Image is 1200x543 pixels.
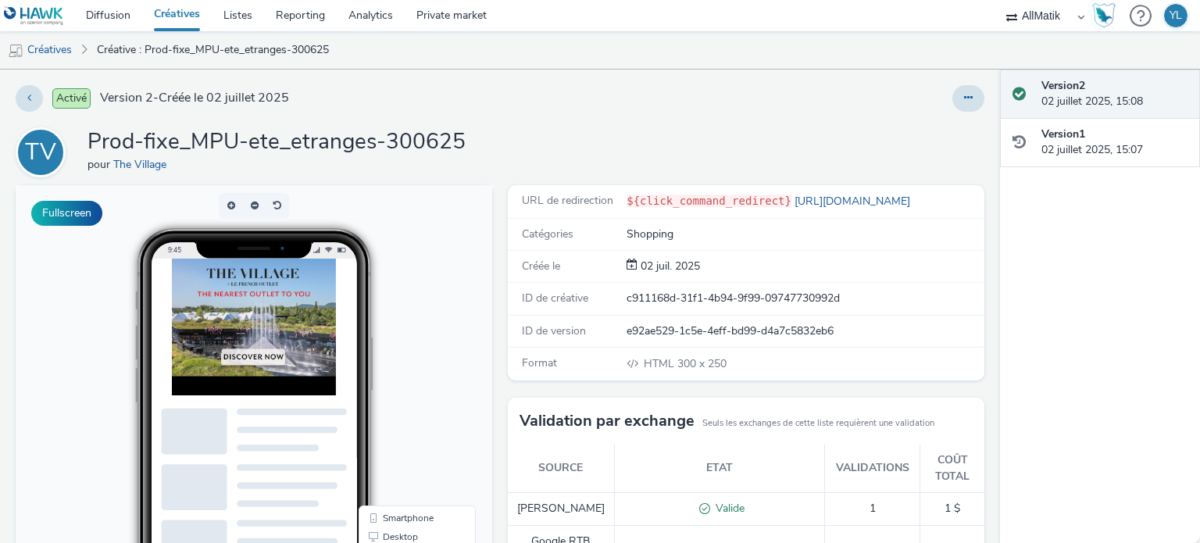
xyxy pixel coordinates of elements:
span: Catégories [522,227,573,241]
span: 300 x 250 [642,356,727,371]
small: Seuls les exchanges de cette liste requièrent une validation [702,417,934,430]
span: HTML [644,356,677,371]
strong: Version 1 [1041,127,1085,141]
code: ${click_command_redirect} [627,195,791,207]
img: Hawk Academy [1092,3,1116,28]
strong: Version 2 [1041,78,1085,93]
div: c911168d-31f1-4b94-9f99-09747730992d [627,291,983,306]
span: Desktop [367,347,402,356]
h3: Validation par exchange [520,409,695,433]
span: Créée le [522,259,560,273]
a: [URL][DOMAIN_NAME] [791,194,916,209]
span: Valide [710,501,745,516]
span: 1 [870,501,876,516]
span: Format [522,355,557,370]
span: ID de créative [522,291,588,305]
a: Créative : Prod-fixe_MPU-ete_etranges-300625 [89,31,337,69]
span: 02 juil. 2025 [637,259,700,273]
a: TV [16,145,72,159]
td: [PERSON_NAME] [508,493,614,526]
span: QR Code [367,366,405,375]
div: e92ae529-1c5e-4eff-bd99-d4a7c5832eb6 [627,323,983,339]
span: pour [87,157,113,172]
button: Fullscreen [31,201,102,226]
span: URL de redirection [522,193,613,208]
div: YL [1170,4,1182,27]
span: Version 2 - Créée le 02 juillet 2025 [100,89,289,107]
span: 1 $ [945,501,960,516]
img: undefined Logo [4,6,64,26]
div: Shopping [627,227,983,242]
th: Validations [824,445,920,492]
li: Smartphone [346,323,457,342]
h1: Prod-fixe_MPU-ete_etranges-300625 [87,127,466,157]
a: Hawk Academy [1092,3,1122,28]
th: Source [508,445,614,492]
div: 02 juillet 2025, 15:08 [1041,78,1187,110]
div: 02 juillet 2025, 15:07 [1041,127,1187,159]
li: Desktop [346,342,457,361]
img: mobile [8,43,23,59]
li: QR Code [346,361,457,380]
th: Etat [614,445,824,492]
div: TV [25,130,56,174]
span: Smartphone [367,328,418,338]
th: Coût total [920,445,984,492]
span: ID de version [522,323,586,338]
div: Création 02 juillet 2025, 15:07 [637,259,700,274]
a: The Village [113,157,173,172]
span: 9:45 [152,60,166,69]
span: Activé [52,88,91,109]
